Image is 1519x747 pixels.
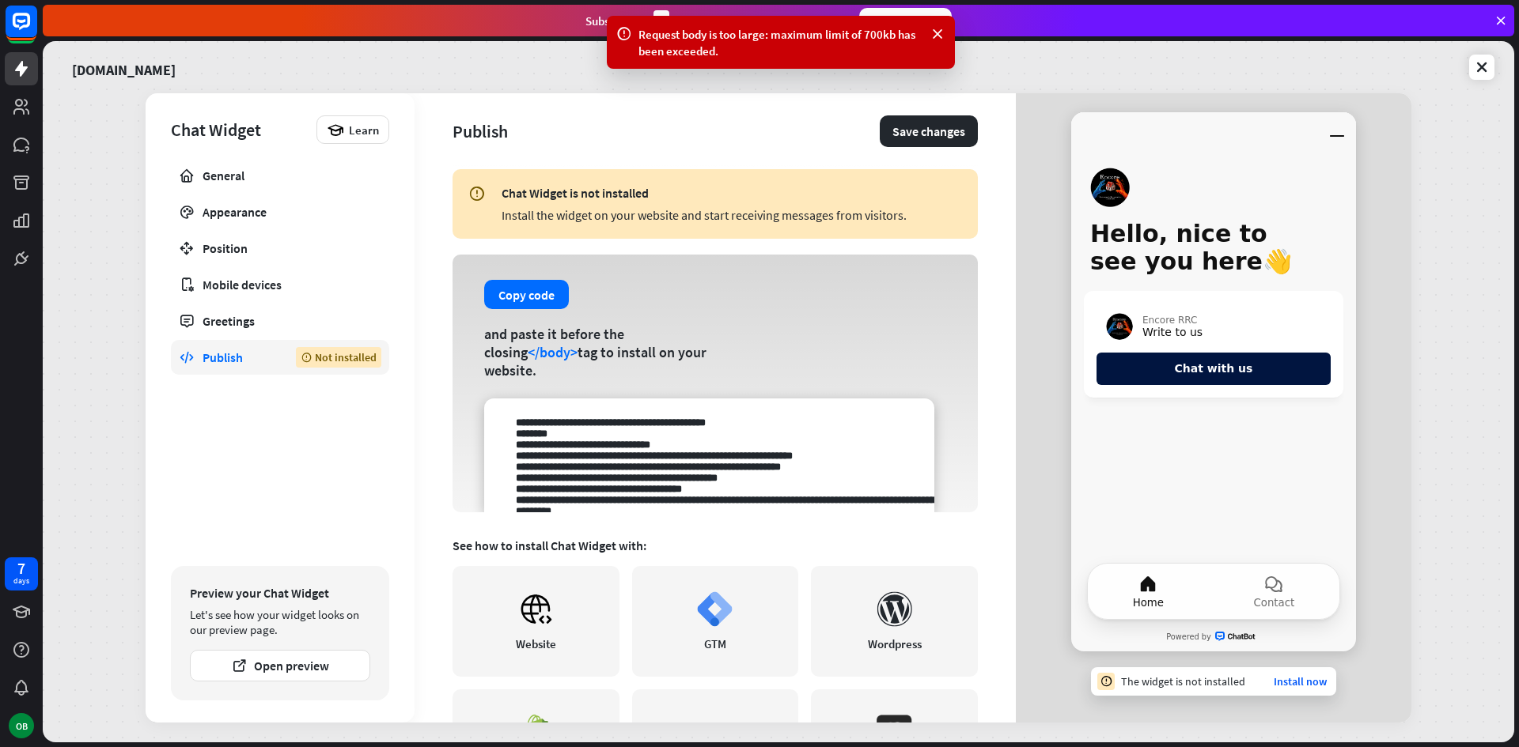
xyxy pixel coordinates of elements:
[453,538,978,553] div: See how to install Chat Widget with:
[296,347,381,368] div: Not installed
[203,204,358,220] div: Appearance
[17,561,25,575] div: 7
[704,636,726,651] div: GTM
[1097,353,1331,385] button: Chat with us
[484,280,569,309] button: Copy code
[632,566,799,677] a: GTM
[1106,313,1133,340] img: Current agent's avatar
[484,325,718,379] div: and paste it before the closing tag to install on your website.
[502,207,962,223] div: Install the widget on your website and start receiving messages from visitors.
[1133,597,1164,609] span: Home
[171,119,309,141] div: Chat Widget
[880,115,978,147] button: Save changes
[171,304,389,338] a: Greetings
[1274,674,1327,689] a: Install now
[5,557,38,590] a: 7 days
[203,168,358,183] div: General
[1324,119,1350,144] button: Minimize window
[1142,315,1203,326] p: Encore RRC
[203,313,358,329] div: Greetings
[811,566,978,677] a: Wordpress
[171,267,389,302] a: Mobile devices
[585,10,847,32] div: Subscribe in days to get your first month for $1
[190,607,370,637] div: Let's see how your widget looks on our preview page.
[171,231,389,266] a: Position
[171,158,389,193] a: General
[1142,326,1203,339] p: Write to us
[859,8,952,33] div: Subscribe now
[190,650,370,681] button: Open preview
[1263,247,1292,275] span: 👋
[349,123,379,138] span: Learn
[528,343,578,361] span: </body>
[171,340,389,375] a: Publish Not installed
[1090,220,1267,275] span: Hello, nice to see you here
[72,51,176,84] a: [DOMAIN_NAME]
[653,10,669,32] div: 3
[9,713,34,738] div: OB
[1088,564,1209,619] button: Home
[453,120,880,142] div: Publish
[1215,632,1261,642] span: ChatBot
[203,240,358,256] div: Position
[868,636,922,651] div: Wordpress
[203,277,358,292] div: Mobile devices
[171,194,389,229] a: Appearance
[190,585,370,601] div: Preview your Chat Widget
[1253,597,1294,609] span: Contact
[13,575,29,587] div: days
[1121,674,1245,689] div: The widget is not installed
[1209,564,1339,619] button: Contact
[638,26,923,59] div: Request body is too large: maximum limit of 700kb has been exceeded.
[1071,625,1356,648] a: Powered byChatBot
[502,185,962,201] div: Chat Widget is not installed
[13,6,60,54] button: Open LiveChat chat widget
[453,566,619,677] a: Website
[203,349,272,365] div: Publish
[1166,632,1211,641] span: Powered by
[516,636,556,651] div: Website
